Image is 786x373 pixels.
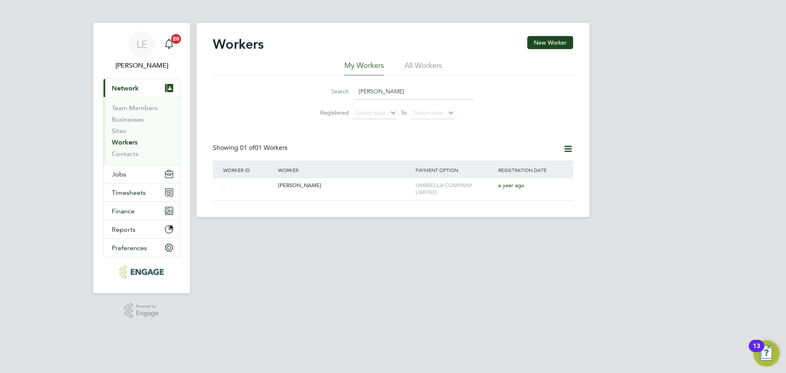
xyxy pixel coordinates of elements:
span: 01 of [240,144,255,152]
span: Reports [112,226,136,233]
span: Network [112,84,139,92]
a: Team Members [112,104,158,112]
button: Reports [104,220,180,238]
span: 20 [171,34,181,44]
a: LE[PERSON_NAME] [103,31,180,70]
h2: Workers [213,36,264,52]
a: 20 [161,31,177,57]
div: Network [104,97,180,165]
button: New Worker [527,36,573,49]
button: Open Resource Center, 13 new notifications [753,340,779,366]
div: UMBRELLA-COMPANY LIMITED [413,178,496,200]
div: Worker ID [221,161,276,179]
span: Select date [413,109,443,117]
div: Showing [213,144,289,152]
button: Network [104,79,180,97]
button: Timesheets [104,183,180,201]
li: All Workers [404,61,442,75]
span: Laurence Elkington [103,61,180,70]
span: 01 Workers [240,144,287,152]
button: Jobs [104,165,180,183]
span: Select date [356,109,385,117]
div: Registration Date [496,161,565,179]
button: Preferences [104,239,180,257]
img: huntereducation-logo-retina.png [120,265,163,278]
button: Finance [104,202,180,220]
a: Workers [112,138,138,146]
div: 13 [753,346,760,357]
span: Jobs [112,170,126,178]
span: Engage [136,310,159,317]
li: My Workers [344,61,384,75]
span: Timesheets [112,189,146,197]
span: Finance [112,207,135,215]
a: Businesses [112,115,144,123]
a: Contacts [112,150,138,158]
label: Search [312,88,349,95]
div: [PERSON_NAME] [276,178,413,193]
a: Powered byEngage [124,303,159,319]
div: - [221,178,276,193]
label: Registered [312,109,349,116]
a: Sites [112,127,126,135]
a: Go to home page [103,265,180,278]
div: Payment Option [413,161,496,179]
span: a year ago [498,182,524,189]
input: Name, email or phone number [355,84,474,99]
div: Worker [276,161,413,179]
span: LE [136,39,147,50]
nav: Main navigation [93,23,190,293]
span: To [398,107,409,118]
a: -[PERSON_NAME]UMBRELLA-COMPANY LIMITEDa year ago [221,178,565,185]
span: Preferences [112,244,147,252]
span: Powered by [136,303,159,310]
